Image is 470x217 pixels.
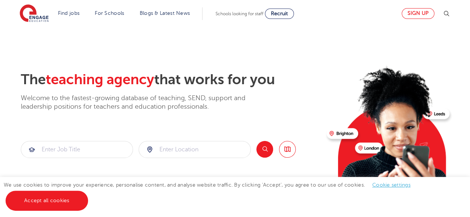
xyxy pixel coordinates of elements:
a: Recruit [265,9,294,19]
input: Submit [21,141,133,158]
input: Submit [139,141,250,158]
a: Cookie settings [372,182,411,188]
img: Engage Education [20,4,49,23]
a: Find jobs [58,10,80,16]
span: teaching agency [46,72,154,88]
div: Submit [139,141,251,158]
p: Welcome to the fastest-growing database of teaching, SEND, support and leadership positions for t... [21,94,266,111]
a: Accept all cookies [6,191,88,211]
h2: The that works for you [21,71,321,88]
span: Schools looking for staff [215,11,263,16]
span: We use cookies to improve your experience, personalise content, and analyse website traffic. By c... [4,182,418,203]
a: Sign up [402,8,434,19]
button: Search [256,141,273,158]
a: Blogs & Latest News [140,10,190,16]
a: For Schools [95,10,124,16]
span: Recruit [271,11,288,16]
